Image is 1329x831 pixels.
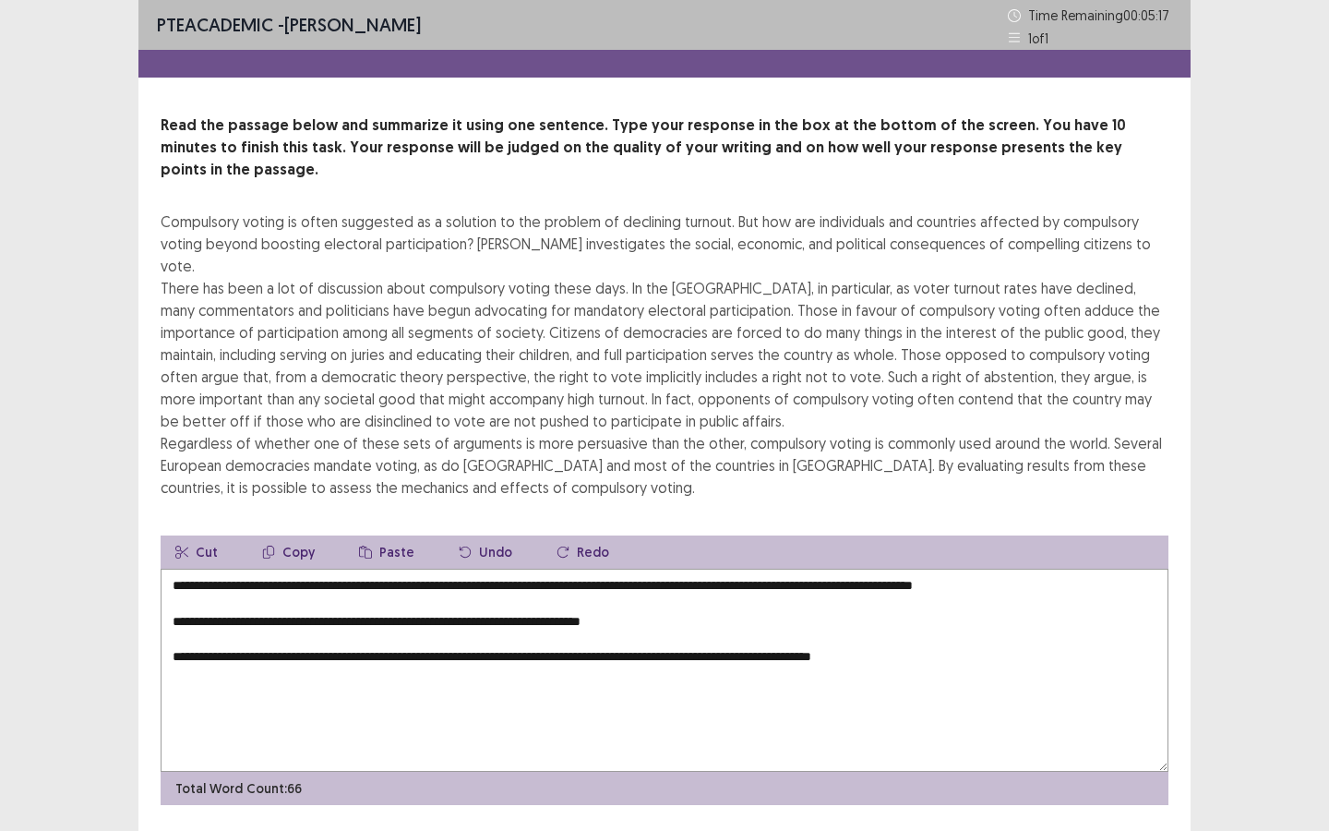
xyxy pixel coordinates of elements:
[344,536,429,569] button: Paste
[157,11,421,39] p: - [PERSON_NAME]
[247,536,329,569] button: Copy
[1028,29,1048,48] p: 1 of 1
[542,536,624,569] button: Redo
[1028,6,1172,25] p: Time Remaining 00 : 05 : 17
[161,536,233,569] button: Cut
[161,211,1168,499] div: Compulsory voting is often suggested as a solution to the problem of declining turnout. But how a...
[157,13,273,36] span: PTE academic
[175,779,302,799] p: Total Word Count: 66
[444,536,527,569] button: Undo
[161,114,1168,181] p: Read the passage below and summarize it using one sentence. Type your response in the box at the ...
